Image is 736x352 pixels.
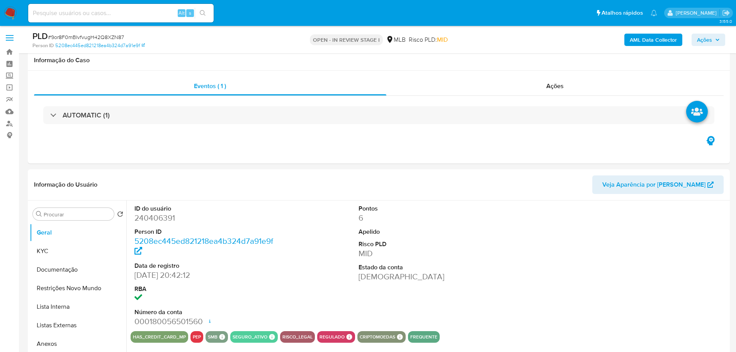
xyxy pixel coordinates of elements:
button: AML Data Collector [624,34,682,46]
dd: 000180056501560 [134,316,276,327]
b: PLD [32,30,48,42]
span: Alt [178,9,185,17]
dd: 6 [359,213,500,223]
button: Retornar ao pedido padrão [117,211,123,219]
b: AML Data Collector [630,34,677,46]
p: OPEN - IN REVIEW STAGE I [310,34,383,45]
dt: Número da conta [134,308,276,316]
span: Ações [697,34,712,46]
a: Sair [722,9,730,17]
button: Veja Aparência por [PERSON_NAME] [592,175,724,194]
button: Ações [692,34,725,46]
span: Atalhos rápidos [602,9,643,17]
dt: RBA [134,285,276,293]
dt: Estado da conta [359,263,500,272]
span: # 9or8F0mBIvfvugH42Q8XZN87 [48,33,124,41]
dt: ID do usuário [134,204,276,213]
dt: Person ID [134,228,276,236]
button: pep [193,335,201,338]
span: Veja Aparência por [PERSON_NAME] [602,175,705,194]
button: Documentação [30,260,126,279]
span: Ações [546,82,564,90]
h3: AUTOMATIC (1) [63,111,110,119]
button: Listas Externas [30,316,126,335]
span: MID [437,35,448,44]
button: regulado [320,335,345,338]
button: risco_legal [282,335,313,338]
h1: Informação do Caso [34,56,724,64]
dd: MID [359,248,500,259]
span: Risco PLD: [409,36,448,44]
button: KYC [30,242,126,260]
dt: Risco PLD [359,240,500,248]
button: frequente [410,335,437,338]
p: lucas.portella@mercadolivre.com [676,9,719,17]
div: AUTOMATIC (1) [43,106,714,124]
button: Geral [30,223,126,242]
button: Lista Interna [30,298,126,316]
div: MLB [386,36,406,44]
span: s [189,9,191,17]
dt: Data de registro [134,262,276,270]
h1: Informação do Usuário [34,181,97,189]
a: 5208ec445ed821218ea4b324d7a91e9f [134,235,273,257]
button: criptomoedas [360,335,395,338]
input: Pesquise usuários ou casos... [28,8,214,18]
dt: Apelido [359,228,500,236]
button: smb [208,335,218,338]
button: Restrições Novo Mundo [30,279,126,298]
dd: [DATE] 20:42:12 [134,270,276,281]
button: seguro_ativo [233,335,267,338]
dd: 240406391 [134,213,276,223]
button: has_credit_card_mp [133,335,186,338]
dd: [DEMOGRAPHIC_DATA] [359,271,500,282]
button: search-icon [195,8,211,19]
input: Procurar [44,211,111,218]
dt: Pontos [359,204,500,213]
a: Notificações [651,10,657,16]
a: 5208ec445ed821218ea4b324d7a91e9f [55,42,145,49]
span: Eventos ( 1 ) [194,82,226,90]
b: Person ID [32,42,54,49]
button: Procurar [36,211,42,217]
